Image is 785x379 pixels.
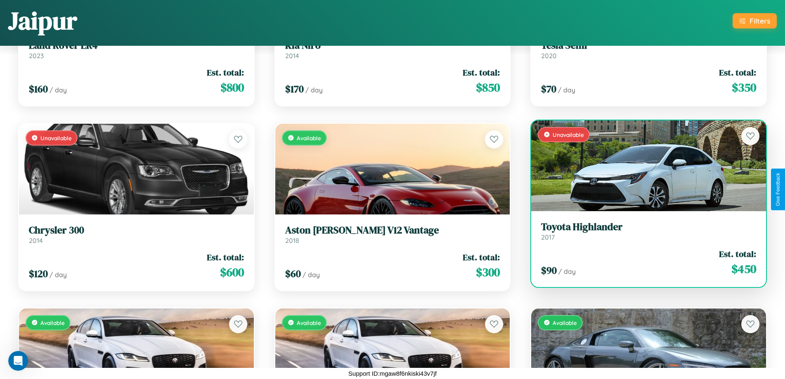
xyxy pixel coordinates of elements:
a: Land Rover LR42023 [29,40,244,60]
span: $ 450 [731,261,756,277]
span: $ 60 [285,267,301,280]
span: 2014 [29,236,43,245]
span: 2018 [285,236,299,245]
span: $ 170 [285,82,304,96]
span: $ 350 [732,79,756,96]
h3: Toyota Highlander [541,221,756,233]
span: Unavailable [40,134,72,141]
span: 2014 [285,52,299,60]
div: Filters [750,16,770,25]
span: $ 120 [29,267,48,280]
span: $ 600 [220,264,244,280]
span: $ 160 [29,82,48,96]
a: Chrysler 3002014 [29,224,244,245]
span: / day [49,86,67,94]
span: Available [40,319,65,326]
span: / day [49,271,67,279]
span: $ 70 [541,82,556,96]
h1: Jaipur [8,4,77,38]
span: / day [558,267,576,275]
iframe: Intercom live chat [8,351,28,371]
span: Est. total: [207,251,244,263]
span: / day [302,271,320,279]
h3: Land Rover LR4 [29,40,244,52]
span: Available [297,134,321,141]
span: Est. total: [719,248,756,260]
span: Unavailable [553,131,584,138]
span: $ 90 [541,264,557,277]
a: Aston [PERSON_NAME] V12 Vantage2018 [285,224,500,245]
span: $ 300 [476,264,500,280]
span: Est. total: [207,66,244,78]
span: $ 850 [476,79,500,96]
p: Support ID: mgaw8f6nkiski43v7jf [348,368,436,379]
span: Est. total: [463,66,500,78]
span: Available [553,319,577,326]
span: 2020 [541,52,557,60]
span: $ 800 [220,79,244,96]
span: 2023 [29,52,44,60]
span: Est. total: [463,251,500,263]
a: Tesla Semi2020 [541,40,756,60]
h3: Aston [PERSON_NAME] V12 Vantage [285,224,500,236]
span: 2017 [541,233,555,241]
a: Toyota Highlander2017 [541,221,756,241]
div: Give Feedback [775,173,781,206]
span: / day [305,86,323,94]
a: Kia Niro2014 [285,40,500,60]
span: / day [558,86,575,94]
h3: Tesla Semi [541,40,756,52]
span: Available [297,319,321,326]
h3: Chrysler 300 [29,224,244,236]
span: Est. total: [719,66,756,78]
button: Filters [733,13,777,28]
h3: Kia Niro [285,40,500,52]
